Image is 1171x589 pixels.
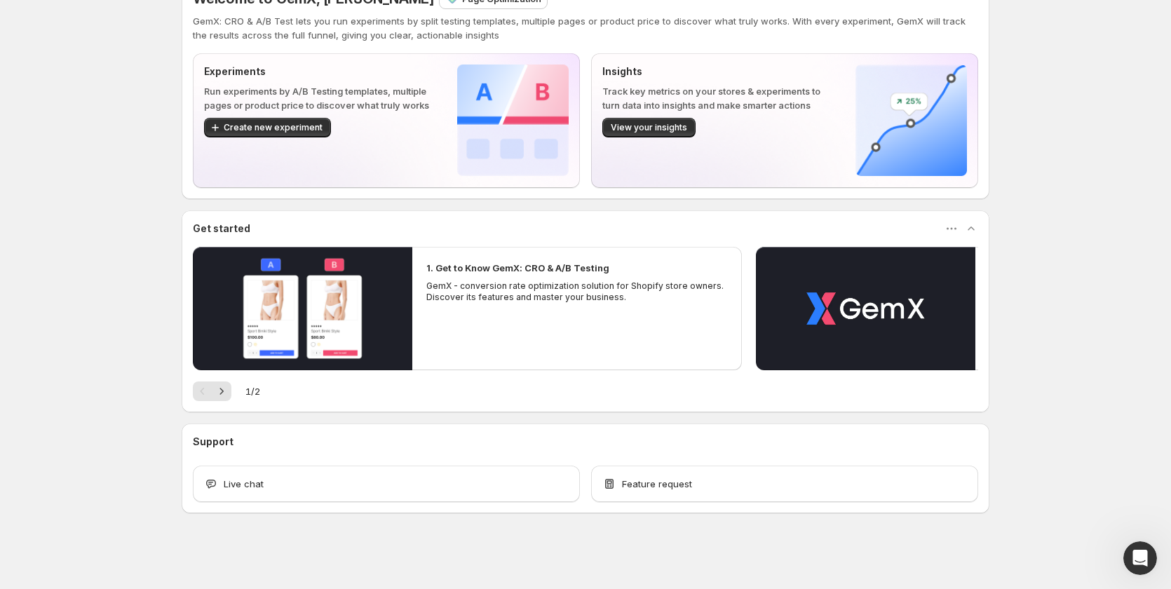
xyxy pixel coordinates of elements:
button: Create new experiment [204,118,331,137]
p: Hi [PERSON_NAME] 👋 [28,100,252,147]
p: Run experiments by A/B Testing templates, multiple pages or product price to discover what truly ... [204,84,435,112]
span: Live chat [224,477,264,491]
button: Play video [756,247,975,370]
img: Insights [855,65,967,176]
span: Home [54,473,86,482]
p: GemX: CRO & A/B Test lets you run experiments by split testing templates, multiple pages or produ... [193,14,978,42]
p: Insights [602,65,833,79]
span: 1 / 2 [245,384,260,398]
button: Play video [193,247,412,370]
div: Send us a messageWe typically reply in a few hours [14,189,266,242]
h3: Get started [193,222,250,236]
span: Create new experiment [224,122,323,133]
h2: 1. Get to Know GemX: CRO & A/B Testing [426,261,609,275]
p: How can we help? [28,147,252,171]
span: Feature request [622,477,692,491]
p: Track key metrics on your stores & experiments to turn data into insights and make smarter actions [602,84,833,112]
div: Send us a message [29,201,234,215]
p: Experiments [204,65,435,79]
img: Experiments [457,65,569,176]
div: Close [241,22,266,48]
iframe: Intercom live chat [1123,541,1157,575]
nav: Pagination [193,381,231,401]
span: Messages [187,473,235,482]
p: GemX - conversion rate optimization solution for Shopify store owners. Discover its features and ... [426,280,728,303]
span: View your insights [611,122,687,133]
button: Messages [140,438,280,494]
img: Profile image for Antony [28,22,56,50]
h3: Support [193,435,233,449]
div: We typically reply in a few hours [29,215,234,230]
button: Next [212,381,231,401]
button: View your insights [602,118,696,137]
